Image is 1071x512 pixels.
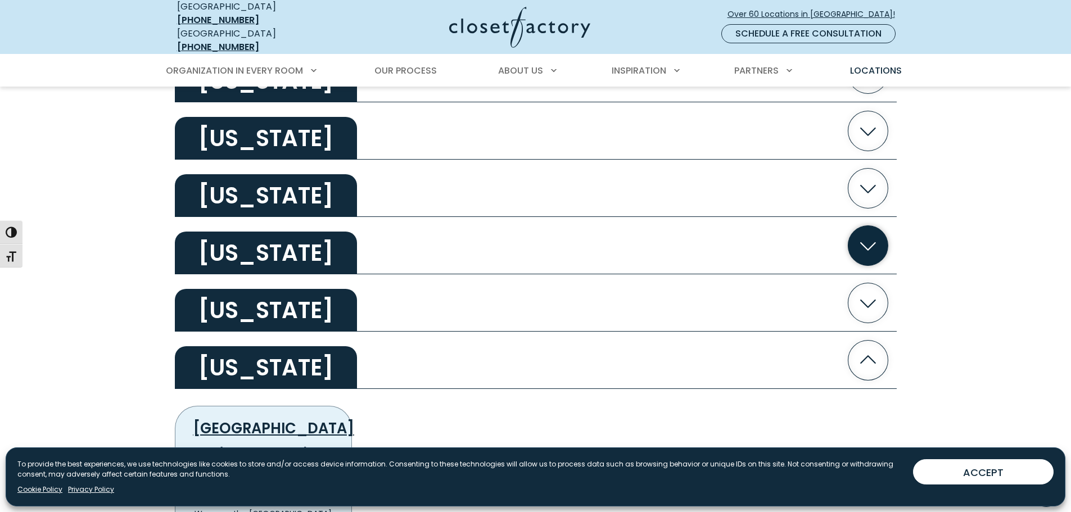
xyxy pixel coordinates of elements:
a: [GEOGRAPHIC_DATA] [193,418,354,438]
button: [US_STATE] [175,332,897,389]
a: Privacy Policy [68,484,114,495]
h2: [US_STATE] [175,174,357,217]
a: Cookie Policy [17,484,62,495]
a: Schedule a Free Consultation [721,24,896,43]
button: [US_STATE] [175,160,897,217]
a: Over 60 Locations in [GEOGRAPHIC_DATA]! [727,4,905,24]
span: About Us [498,64,543,77]
h2: [US_STATE] [175,232,357,274]
span: Our Process [374,64,437,77]
h2: [US_STATE] [175,117,357,160]
a: [PHONE_NUMBER] [177,13,259,26]
span: Organization in Every Room [166,64,303,77]
button: [US_STATE] [175,274,897,332]
a: [PHONE_NUMBER] [177,40,259,53]
span: Over 60 Locations in [GEOGRAPHIC_DATA]! [727,8,904,20]
img: Closet Factory Logo [449,7,590,48]
div: [GEOGRAPHIC_DATA] [177,27,340,54]
span: Partners [734,64,779,77]
nav: Primary Menu [158,55,914,87]
p: [STREET_ADDRESS] [GEOGRAPHIC_DATA] [193,446,333,473]
span: Locations [850,64,902,77]
h2: [US_STATE] [175,289,357,332]
button: [US_STATE] [175,102,897,160]
span: Inspiration [612,64,666,77]
p: To provide the best experiences, we use technologies like cookies to store and/or access device i... [17,459,904,479]
button: [US_STATE] [175,217,897,274]
h2: [US_STATE] [175,346,357,389]
button: ACCEPT [913,459,1054,484]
